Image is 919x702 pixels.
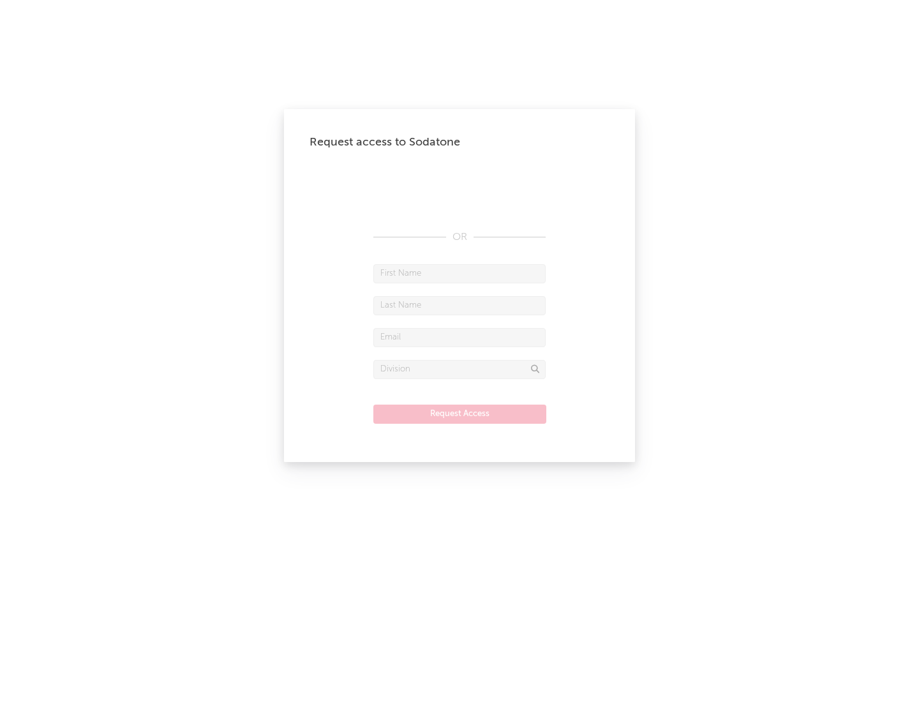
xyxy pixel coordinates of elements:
button: Request Access [373,405,546,424]
div: Request access to Sodatone [310,135,609,150]
input: Email [373,328,546,347]
input: Division [373,360,546,379]
div: OR [373,230,546,245]
input: Last Name [373,296,546,315]
input: First Name [373,264,546,283]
